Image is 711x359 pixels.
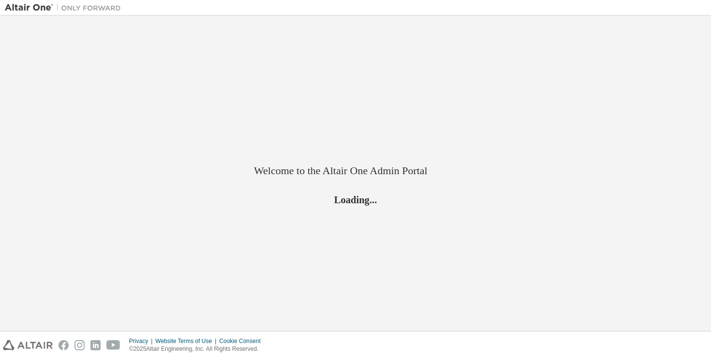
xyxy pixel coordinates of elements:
[254,164,457,178] h2: Welcome to the Altair One Admin Portal
[74,340,85,350] img: instagram.svg
[254,194,457,206] h2: Loading...
[90,340,101,350] img: linkedin.svg
[129,345,267,353] p: © 2025 Altair Engineering, Inc. All Rights Reserved.
[5,3,126,13] img: Altair One
[59,340,69,350] img: facebook.svg
[219,337,266,345] div: Cookie Consent
[129,337,155,345] div: Privacy
[106,340,120,350] img: youtube.svg
[3,340,53,350] img: altair_logo.svg
[155,337,219,345] div: Website Terms of Use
